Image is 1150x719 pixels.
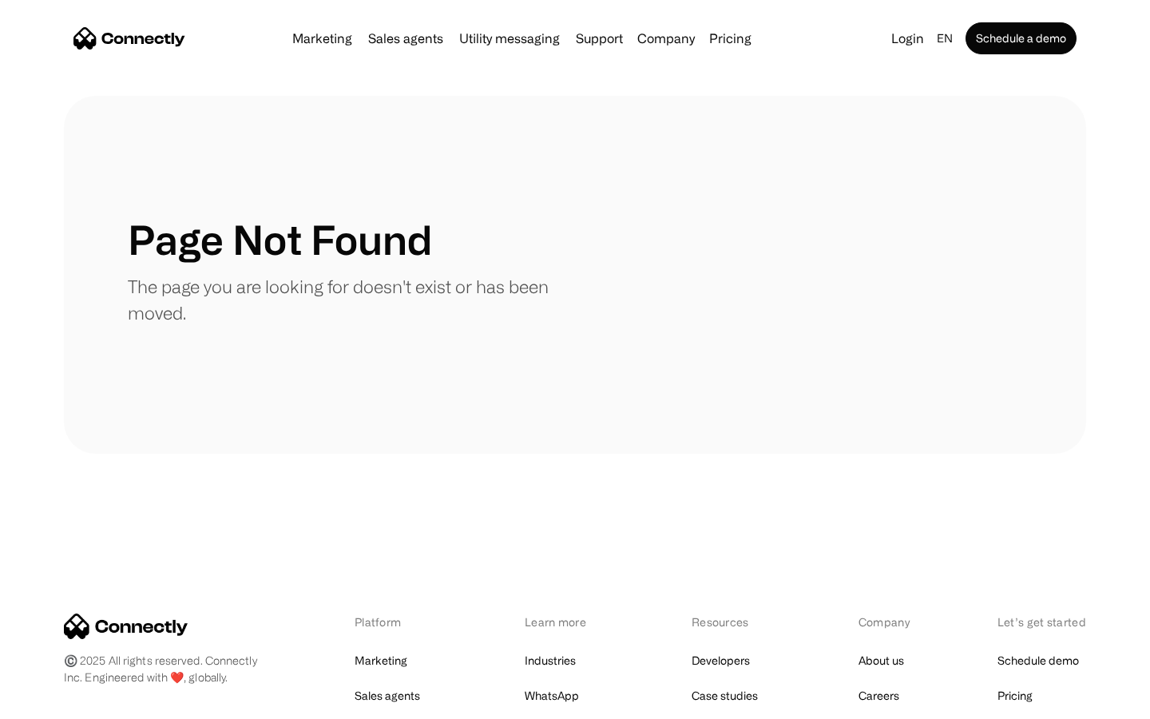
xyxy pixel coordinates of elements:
[937,27,953,50] div: en
[997,685,1033,707] a: Pricing
[859,649,904,672] a: About us
[32,691,96,713] ul: Language list
[569,32,629,45] a: Support
[525,614,609,630] div: Learn more
[997,614,1086,630] div: Let’s get started
[692,614,775,630] div: Resources
[859,685,899,707] a: Careers
[453,32,566,45] a: Utility messaging
[525,685,579,707] a: WhatsApp
[692,649,750,672] a: Developers
[355,685,420,707] a: Sales agents
[286,32,359,45] a: Marketing
[128,273,575,326] p: The page you are looking for doesn't exist or has been moved.
[997,649,1079,672] a: Schedule demo
[355,649,407,672] a: Marketing
[859,614,914,630] div: Company
[362,32,450,45] a: Sales agents
[637,27,695,50] div: Company
[703,32,758,45] a: Pricing
[692,685,758,707] a: Case studies
[16,689,96,713] aside: Language selected: English
[128,216,432,264] h1: Page Not Found
[885,27,930,50] a: Login
[966,22,1077,54] a: Schedule a demo
[355,614,442,630] div: Platform
[525,649,576,672] a: Industries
